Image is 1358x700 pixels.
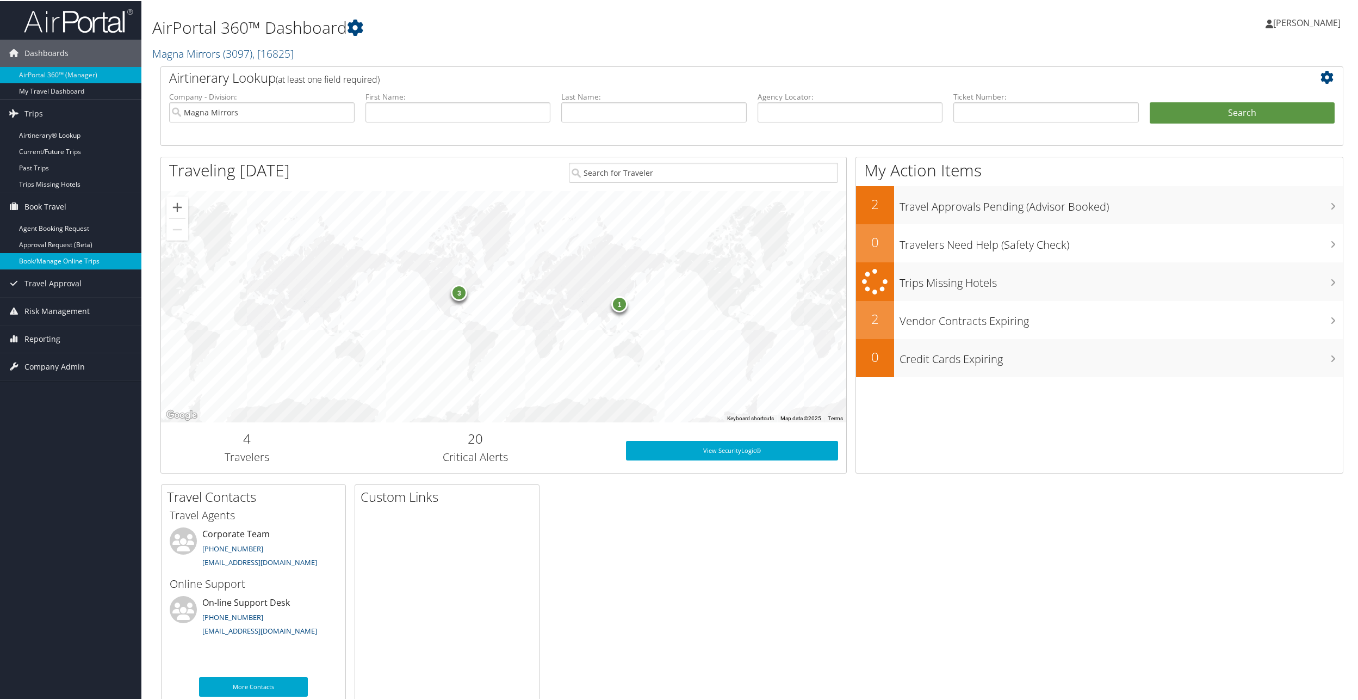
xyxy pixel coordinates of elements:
[24,39,69,66] span: Dashboards
[340,428,610,447] h2: 20
[169,428,324,447] h2: 4
[170,575,337,591] h3: Online Support
[856,261,1343,300] a: Trips Missing Hotels
[900,307,1343,328] h3: Vendor Contracts Expiring
[856,185,1343,223] a: 2Travel Approvals Pending (Advisor Booked)
[340,449,610,464] h3: Critical Alerts
[24,352,85,379] span: Company Admin
[223,45,252,60] span: ( 3097 )
[169,449,324,464] h3: Travelers
[202,611,263,621] a: [PHONE_NUMBER]
[1150,101,1335,123] button: Search
[199,676,308,696] a: More Contacts
[169,90,355,101] label: Company - Division:
[856,300,1343,338] a: 2Vendor Contracts Expiring
[169,158,290,181] h1: Traveling [DATE]
[276,72,380,84] span: (at least one field required)
[561,90,747,101] label: Last Name:
[828,414,843,420] a: Terms (opens in new tab)
[900,269,1343,290] h3: Trips Missing Hotels
[152,45,294,60] a: Magna Mirrors
[24,99,43,126] span: Trips
[856,194,894,212] h2: 2
[611,295,628,311] div: 1
[164,407,200,421] a: Open this area in Google Maps (opens a new window)
[169,67,1236,86] h2: Airtinerary Lookup
[856,309,894,327] h2: 2
[780,414,821,420] span: Map data ©2025
[900,345,1343,366] h3: Credit Cards Expiring
[361,487,539,505] h2: Custom Links
[758,90,943,101] label: Agency Locator:
[1273,16,1341,28] span: [PERSON_NAME]
[900,231,1343,251] h3: Travelers Need Help (Safety Check)
[451,284,468,300] div: 3
[164,526,343,571] li: Corporate Team
[953,90,1139,101] label: Ticket Number:
[727,414,774,421] button: Keyboard shortcuts
[900,193,1343,213] h3: Travel Approvals Pending (Advisor Booked)
[202,625,317,635] a: [EMAIL_ADDRESS][DOMAIN_NAME]
[856,223,1343,261] a: 0Travelers Need Help (Safety Check)
[856,338,1343,376] a: 0Credit Cards Expiring
[24,297,90,324] span: Risk Management
[252,45,294,60] span: , [ 16825 ]
[856,158,1343,181] h1: My Action Items
[152,15,952,38] h1: AirPortal 360™ Dashboard
[202,556,317,566] a: [EMAIL_ADDRESS][DOMAIN_NAME]
[24,324,60,352] span: Reporting
[856,347,894,365] h2: 0
[166,195,188,217] button: Zoom in
[164,595,343,640] li: On-line Support Desk
[166,218,188,240] button: Zoom out
[24,269,82,296] span: Travel Approval
[202,543,263,552] a: [PHONE_NUMBER]
[167,487,345,505] h2: Travel Contacts
[24,7,133,33] img: airportal-logo.png
[365,90,551,101] label: First Name:
[856,232,894,250] h2: 0
[164,407,200,421] img: Google
[24,192,66,219] span: Book Travel
[569,162,838,182] input: Search for Traveler
[626,440,838,459] a: View SecurityLogic®
[1266,5,1351,38] a: [PERSON_NAME]
[170,507,337,522] h3: Travel Agents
